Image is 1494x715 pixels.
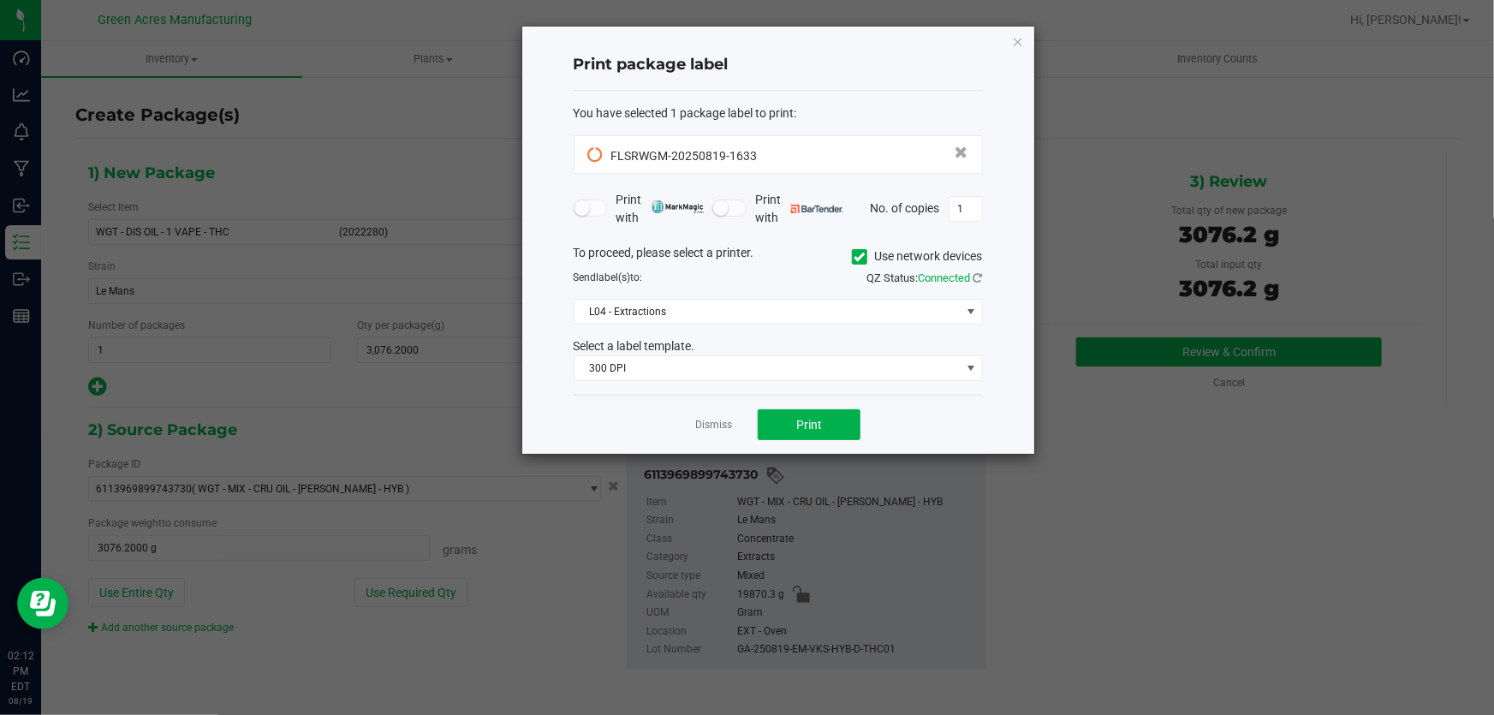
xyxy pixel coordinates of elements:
iframe: Resource center [17,578,68,629]
div: To proceed, please select a printer. [561,244,996,270]
span: QZ Status: [867,271,983,284]
button: Print [758,409,860,440]
span: FLSRWGM-20250819-1633 [611,149,758,163]
span: You have selected 1 package label to print [574,106,795,120]
span: Send to: [574,271,643,283]
img: mark_magic_cybra.png [652,200,704,213]
span: Print with [616,191,704,227]
img: bartender.png [791,205,843,213]
span: label(s) [597,271,631,283]
div: Select a label template. [561,337,996,355]
span: No. of copies [871,200,940,214]
div: : [574,104,983,122]
span: Pending Sync [588,146,607,164]
span: Print with [755,191,843,227]
span: L04 - Extractions [574,300,961,324]
span: Print [796,418,822,432]
label: Use network devices [852,247,983,265]
span: Connected [919,271,971,284]
a: Dismiss [695,418,732,432]
span: 300 DPI [574,356,961,380]
h4: Print package label [574,54,983,76]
